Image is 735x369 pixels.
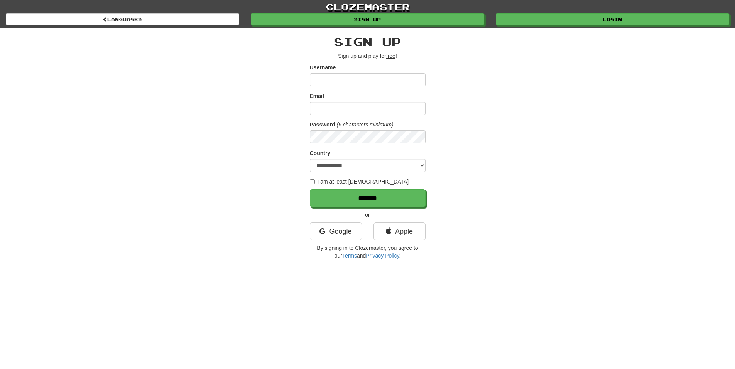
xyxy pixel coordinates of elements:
label: Username [310,64,336,71]
label: Email [310,92,324,100]
p: Sign up and play for ! [310,52,426,60]
a: Apple [373,222,426,240]
input: I am at least [DEMOGRAPHIC_DATA] [310,179,315,184]
u: free [386,53,395,59]
a: Terms [342,253,357,259]
a: Privacy Policy [366,253,399,259]
label: I am at least [DEMOGRAPHIC_DATA] [310,178,409,185]
a: Sign up [251,13,484,25]
a: Languages [6,13,239,25]
p: or [310,211,426,219]
a: Login [496,13,729,25]
a: Google [310,222,362,240]
em: (6 characters minimum) [337,121,394,128]
label: Password [310,121,335,128]
h2: Sign up [310,35,426,48]
label: Country [310,149,331,157]
p: By signing in to Clozemaster, you agree to our and . [310,244,426,259]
